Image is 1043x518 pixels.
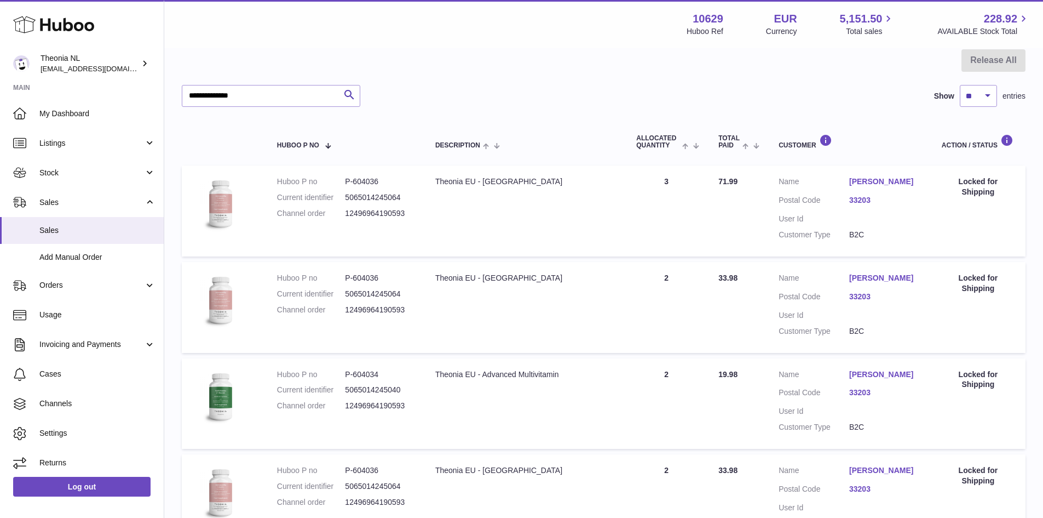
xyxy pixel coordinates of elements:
span: My Dashboard [39,109,155,119]
dt: Huboo P no [277,177,345,187]
dt: Postal Code [779,484,849,497]
a: 5,151.50 Total sales [840,12,895,37]
a: [PERSON_NAME] [849,273,920,283]
span: entries [1002,91,1025,101]
div: Locked for Shipping [942,273,1015,294]
span: Channels [39,399,155,409]
strong: EUR [774,12,797,26]
div: Theonia EU - Advanced Multivitamin [435,369,614,380]
span: Huboo P no [277,142,319,149]
span: [EMAIL_ADDRESS][DOMAIN_NAME] [41,64,161,73]
dt: Current identifier [277,385,345,395]
span: Description [435,142,480,149]
span: 33.98 [718,466,737,475]
div: Locked for Shipping [942,177,1015,197]
div: Theonia EU - [GEOGRAPHIC_DATA] [435,465,614,476]
dt: Current identifier [277,192,345,203]
dd: B2C [849,326,920,337]
dt: Channel order [277,208,345,219]
img: 106291725893222.jpg [193,273,247,328]
div: Customer [779,134,920,149]
div: Theonia EU - [GEOGRAPHIC_DATA] [435,177,614,187]
div: Locked for Shipping [942,465,1015,486]
label: Show [934,91,954,101]
dt: Customer Type [779,230,849,240]
td: 3 [625,166,707,257]
dd: 5065014245064 [345,192,413,203]
div: Theonia NL [41,53,139,74]
a: Log out [13,477,151,497]
dd: P-604036 [345,273,413,283]
dt: Postal Code [779,388,849,401]
span: Usage [39,310,155,320]
div: Theonia EU - [GEOGRAPHIC_DATA] [435,273,614,283]
dt: User Id [779,310,849,321]
img: 106291725893241.jpg [193,369,247,424]
span: Invoicing and Payments [39,339,144,350]
dt: Name [779,369,849,383]
dt: User Id [779,214,849,224]
span: Listings [39,138,144,149]
dd: B2C [849,230,920,240]
dt: User Id [779,406,849,417]
dt: Huboo P no [277,369,345,380]
dd: 12496964190593 [345,497,413,508]
dt: Channel order [277,497,345,508]
a: [PERSON_NAME] [849,465,920,476]
span: Returns [39,458,155,468]
span: Settings [39,428,155,439]
span: Total sales [846,26,895,37]
dd: 12496964190593 [345,305,413,315]
dd: P-604034 [345,369,413,380]
td: 2 [625,358,707,449]
span: Sales [39,197,144,208]
dt: Name [779,177,849,190]
span: Stock [39,168,144,178]
div: Huboo Ref [687,26,723,37]
strong: 10629 [693,12,723,26]
dt: Current identifier [277,481,345,492]
a: [PERSON_NAME] [849,177,920,187]
dd: 5065014245040 [345,385,413,395]
dt: Huboo P no [277,465,345,476]
dd: 5065014245064 [345,481,413,492]
span: AVAILABLE Stock Total [937,26,1030,37]
dt: Postal Code [779,195,849,208]
dt: Huboo P no [277,273,345,283]
dt: Channel order [277,305,345,315]
dd: 12496964190593 [345,401,413,411]
img: 106291725893222.jpg [193,177,247,231]
span: 19.98 [718,370,737,379]
dt: Name [779,465,849,479]
a: [PERSON_NAME] [849,369,920,380]
dt: Customer Type [779,326,849,337]
a: 33203 [849,195,920,206]
a: 228.92 AVAILABLE Stock Total [937,12,1030,37]
dd: 5065014245064 [345,289,413,299]
img: info@wholesomegoods.eu [13,55,30,72]
div: Locked for Shipping [942,369,1015,390]
span: Add Manual Order [39,252,155,263]
div: Action / Status [942,134,1015,149]
dd: P-604036 [345,465,413,476]
dt: Current identifier [277,289,345,299]
dd: B2C [849,422,920,432]
span: Sales [39,225,155,236]
a: 33203 [849,292,920,302]
span: Cases [39,369,155,379]
span: 228.92 [984,12,1017,26]
dd: 12496964190593 [345,208,413,219]
dt: Channel order [277,401,345,411]
span: ALLOCATED Quantity [636,135,679,149]
span: 71.99 [718,177,737,186]
td: 2 [625,262,707,353]
dt: Name [779,273,849,286]
dt: User Id [779,503,849,513]
dd: P-604036 [345,177,413,187]
dt: Customer Type [779,422,849,432]
div: Currency [766,26,797,37]
a: 33203 [849,484,920,494]
span: 33.98 [718,274,737,282]
span: 5,151.50 [840,12,883,26]
a: 33203 [849,388,920,398]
